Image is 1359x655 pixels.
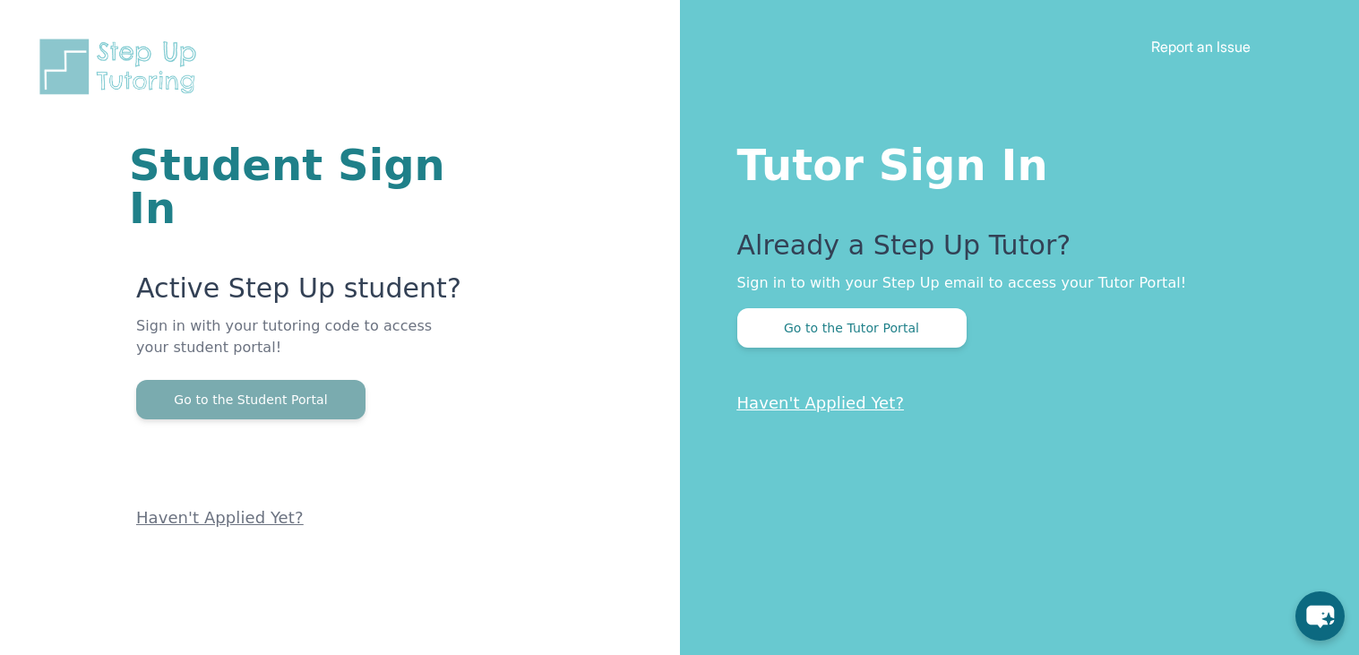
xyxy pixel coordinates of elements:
[737,272,1288,294] p: Sign in to with your Step Up email to access your Tutor Portal!
[136,508,304,527] a: Haven't Applied Yet?
[737,136,1288,186] h1: Tutor Sign In
[36,36,208,98] img: Step Up Tutoring horizontal logo
[136,315,465,380] p: Sign in with your tutoring code to access your student portal!
[737,308,967,348] button: Go to the Tutor Portal
[737,319,967,336] a: Go to the Tutor Portal
[1151,38,1251,56] a: Report an Issue
[1295,591,1345,641] button: chat-button
[136,391,366,408] a: Go to the Student Portal
[129,143,465,229] h1: Student Sign In
[136,380,366,419] button: Go to the Student Portal
[136,272,465,315] p: Active Step Up student?
[737,393,905,412] a: Haven't Applied Yet?
[737,229,1288,272] p: Already a Step Up Tutor?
